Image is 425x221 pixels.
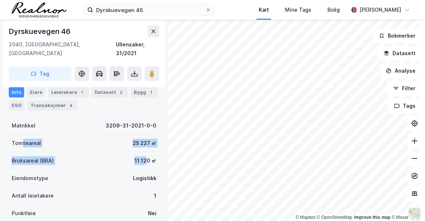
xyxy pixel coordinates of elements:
a: Improve this map [354,215,391,220]
div: Transaksjoner [27,100,77,110]
div: [PERSON_NAME] [360,5,402,14]
div: 1 [154,191,156,200]
div: Punktleie [12,209,36,218]
div: Dyrskuevegen 46 [9,26,72,37]
button: Analyse [380,64,422,78]
div: Info [9,87,24,97]
div: 1 [79,88,86,96]
button: Datasett [377,46,422,61]
div: Bruksareal (BRA) [12,156,54,165]
div: ESG [9,100,24,110]
div: Bolig [327,5,340,14]
div: 1 [148,88,155,96]
a: OpenStreetMap [317,215,353,220]
input: Søk på adresse, matrikkel, gårdeiere, leietakere eller personer [93,4,205,15]
div: Datasett [92,87,128,97]
div: Bygg [131,87,158,97]
iframe: Chat Widget [388,186,425,221]
button: Tag [9,66,72,81]
div: Eiendomstype [12,174,48,183]
div: 4 [67,102,75,109]
div: 2040, [GEOGRAPHIC_DATA], [GEOGRAPHIC_DATA] [9,40,116,58]
div: 11 120 ㎡ [134,156,156,165]
img: realnor-logo.934646d98de889bb5806.png [12,2,67,18]
div: Kontrollprogram for chat [388,186,425,221]
div: 3209-31-2021-0-0 [106,121,156,130]
button: Tags [388,99,422,113]
div: Ullensaker, 31/2021 [116,40,159,58]
a: Mapbox [296,215,316,220]
div: Tomteareal [12,139,41,148]
button: Bokmerker [373,28,422,43]
div: Kart [259,5,269,14]
button: Filter [387,81,422,96]
div: Matrikkel [12,121,35,130]
div: Mine Tags [285,5,311,14]
div: Leietakere [48,87,89,97]
div: Antall leietakere [12,191,54,200]
div: Eiere [27,87,45,97]
div: 2 [118,88,125,96]
div: 25 227 ㎡ [133,139,156,148]
div: Nei [148,209,156,218]
div: Logistikk [133,174,156,183]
